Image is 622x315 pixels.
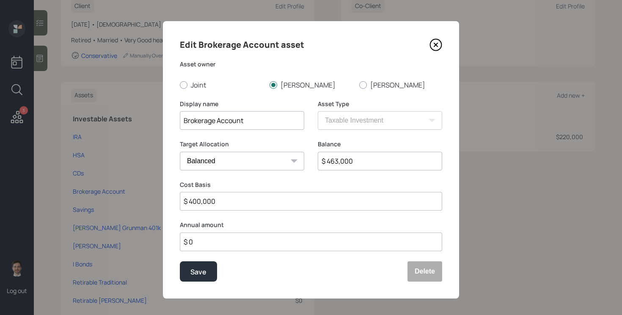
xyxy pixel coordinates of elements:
[180,38,304,52] h4: Edit Brokerage Account asset
[180,221,442,229] label: Annual amount
[180,140,304,148] label: Target Allocation
[359,80,442,90] label: [PERSON_NAME]
[407,261,442,282] button: Delete
[270,80,352,90] label: [PERSON_NAME]
[190,266,206,277] div: Save
[180,60,442,68] label: Asset owner
[180,181,442,189] label: Cost Basis
[318,140,442,148] label: Balance
[180,261,217,282] button: Save
[180,80,263,90] label: Joint
[180,100,304,108] label: Display name
[318,100,442,108] label: Asset Type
